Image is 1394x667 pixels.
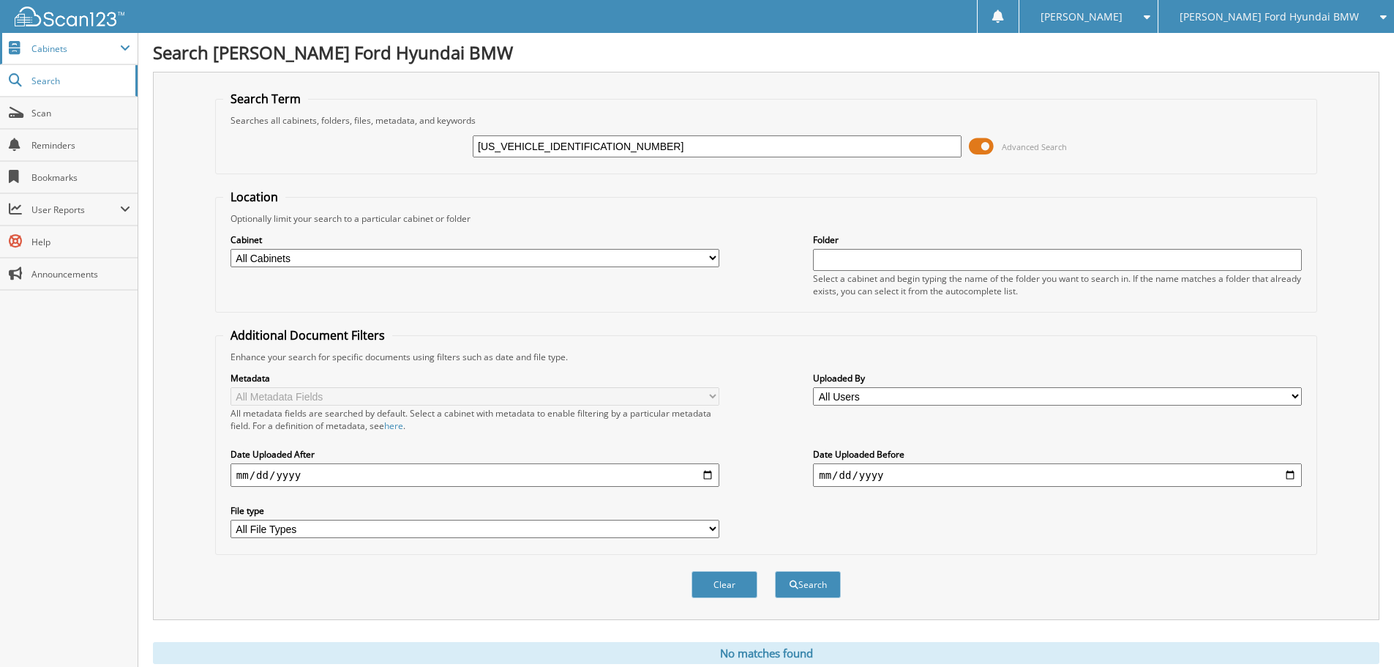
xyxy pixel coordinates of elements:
[15,7,124,26] img: scan123-logo-white.svg
[31,204,120,216] span: User Reports
[231,407,719,432] div: All metadata fields are searched by default. Select a cabinet with metadata to enable filtering b...
[813,463,1302,487] input: end
[223,327,392,343] legend: Additional Document Filters
[1002,141,1067,152] span: Advanced Search
[31,268,130,280] span: Announcements
[231,463,719,487] input: start
[1180,12,1359,21] span: [PERSON_NAME] Ford Hyundai BMW
[223,212,1309,225] div: Optionally limit your search to a particular cabinet or folder
[813,448,1302,461] label: Date Uploaded Before
[153,642,1379,664] div: No matches found
[231,504,719,517] label: File type
[1041,12,1123,21] span: [PERSON_NAME]
[31,171,130,184] span: Bookmarks
[813,272,1302,297] div: Select a cabinet and begin typing the name of the folder you want to search in. If the name match...
[31,107,130,119] span: Scan
[813,234,1302,246] label: Folder
[223,91,308,107] legend: Search Term
[223,114,1309,127] div: Searches all cabinets, folders, files, metadata, and keywords
[31,236,130,248] span: Help
[813,372,1302,384] label: Uploaded By
[223,189,285,205] legend: Location
[692,571,757,598] button: Clear
[775,571,841,598] button: Search
[31,42,120,55] span: Cabinets
[231,234,719,246] label: Cabinet
[31,139,130,152] span: Reminders
[223,351,1309,363] div: Enhance your search for specific documents using filters such as date and file type.
[31,75,128,87] span: Search
[384,420,403,432] a: here
[1321,597,1394,667] iframe: Chat Widget
[231,448,719,461] label: Date Uploaded After
[153,40,1379,64] h1: Search [PERSON_NAME] Ford Hyundai BMW
[231,372,719,384] label: Metadata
